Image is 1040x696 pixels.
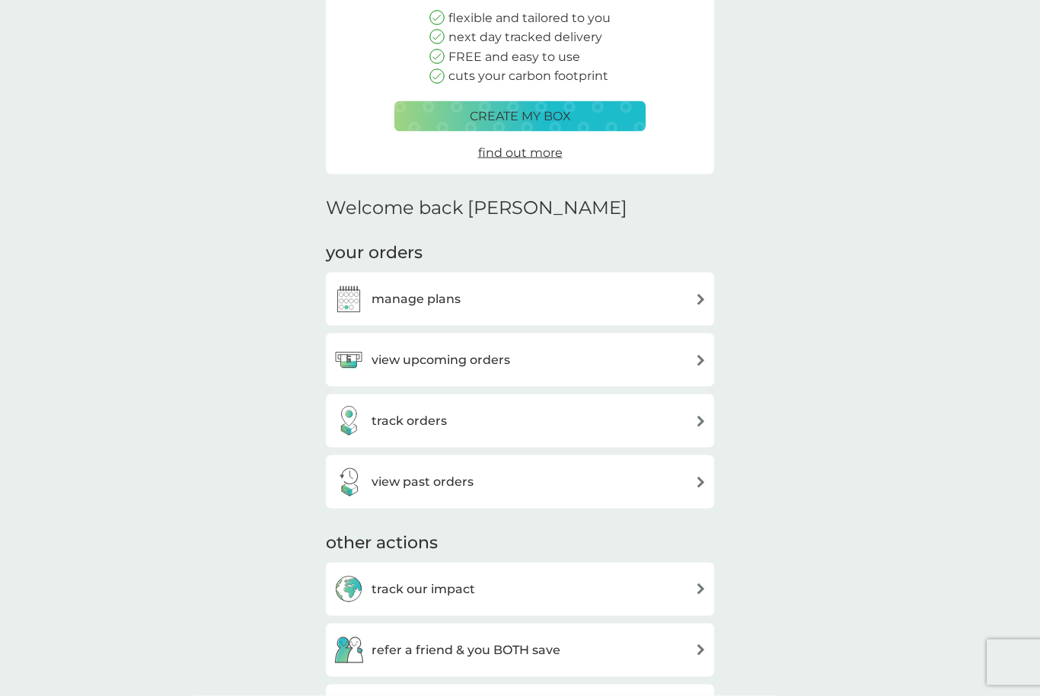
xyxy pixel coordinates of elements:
button: create my box [394,101,646,132]
img: arrow right [695,583,707,595]
h3: track our impact [372,579,475,599]
p: create my box [470,107,571,126]
h3: manage plans [372,289,461,309]
h3: refer a friend & you BOTH save [372,640,560,660]
img: arrow right [695,477,707,488]
img: arrow right [695,416,707,427]
p: cuts your carbon footprint [448,66,608,86]
h3: track orders [372,411,447,431]
h2: Welcome back [PERSON_NAME] [326,197,627,219]
img: arrow right [695,644,707,656]
span: find out more [478,145,563,160]
h3: view upcoming orders [372,350,510,370]
img: arrow right [695,294,707,305]
p: flexible and tailored to you [448,8,611,28]
a: find out more [478,143,563,163]
p: FREE and easy to use [448,47,580,67]
img: arrow right [695,355,707,366]
h3: your orders [326,241,423,265]
h3: view past orders [372,472,474,492]
p: next day tracked delivery [448,27,602,47]
h3: other actions [326,532,438,555]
